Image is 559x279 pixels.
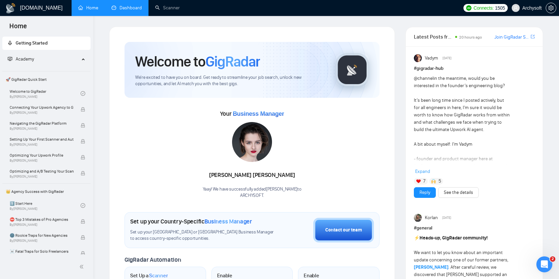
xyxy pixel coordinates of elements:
span: double-left [79,263,86,270]
span: check-circle [81,203,85,208]
span: Optimizing and A/B Testing Your Scanner for Better Results [10,168,74,175]
h1: Set up your Country-Specific [130,218,252,225]
a: setting [546,5,556,11]
span: check-circle [81,91,85,96]
img: logo [5,3,16,14]
iframe: Intercom live chat [536,256,552,272]
span: lock [81,123,85,128]
span: 5 [438,178,441,185]
span: Latest Posts from the GigRadar Community [414,33,453,41]
span: lock [81,235,85,240]
span: By [PERSON_NAME] [10,223,74,227]
span: fund-projection-screen [8,57,12,61]
h1: # general [414,224,535,232]
span: ☠️ Fatal Traps for Solo Freelancers [10,248,74,255]
span: lock [81,139,85,144]
span: Academy [16,56,34,62]
span: Getting Started [16,40,48,46]
img: 🙌 [431,179,436,184]
span: Optimizing Your Upwork Profile [10,152,74,159]
span: rocket [8,41,12,45]
span: Your [220,110,284,117]
a: Welcome to GigRadarBy[PERSON_NAME] [10,86,81,101]
strong: Heads-up, GigRadar community! [419,235,488,241]
span: Expand [415,169,430,174]
span: 2 [550,256,555,262]
span: export [531,34,535,39]
span: By [PERSON_NAME] [10,127,74,131]
span: By [PERSON_NAME] [10,239,74,243]
div: Yaay! We have successfully added [PERSON_NAME] to [203,186,302,199]
h1: Set Up a [130,272,168,279]
span: Home [4,21,32,35]
span: lock [81,107,85,112]
span: We're excited to have you on board. Get ready to streamline your job search, unlock new opportuni... [135,74,325,87]
span: GigRadar Automation [125,256,181,263]
span: setting [546,5,556,11]
span: @channel [414,75,433,81]
span: ⛔ Top 3 Mistakes of Pro Agencies [10,216,74,223]
span: 1505 [495,4,505,12]
span: [DATE] [442,55,451,61]
span: 👑 Agency Success with GigRadar [3,185,90,198]
img: 1706120425280-multi-189.jpg [232,122,272,162]
h1: # gigradar-hub [414,65,535,72]
a: [PERSON_NAME] [414,264,448,270]
span: lock [81,251,85,256]
span: Korlan [425,214,438,221]
span: Academy [8,56,34,62]
img: ❤️ [416,179,421,184]
span: 20 hours ago [459,35,482,40]
h1: Welcome to [135,53,260,70]
p: ARCHYSOFT . [203,193,302,199]
img: Korlan [414,214,422,222]
button: Contact our team [313,218,374,242]
a: searchScanner [155,5,180,11]
a: Join GigRadar Slack Community [494,34,529,41]
span: Setting Up Your First Scanner and Auto-Bidder [10,136,74,143]
a: dashboardDashboard [112,5,142,11]
a: See the details [444,189,473,196]
a: 1️⃣ Start HereBy[PERSON_NAME] [10,198,81,213]
span: Business Manager [204,218,252,225]
span: 🌚 Rookie Traps for New Agencies [10,232,74,239]
span: 🚀 GigRadar Quick Start [3,73,90,86]
span: lock [81,171,85,176]
div: Contact our team [325,226,362,234]
span: lock [81,155,85,160]
span: By [PERSON_NAME] [10,111,74,115]
span: [DATE] [442,215,451,221]
span: Business Manager [233,110,284,117]
li: Getting Started [2,37,91,50]
span: user [513,6,518,10]
span: GigRadar [205,53,260,70]
img: gigradar-logo.png [336,53,369,86]
span: By [PERSON_NAME] [10,143,74,147]
span: Connects: [473,4,493,12]
span: Set up your [GEOGRAPHIC_DATA] or [GEOGRAPHIC_DATA] Business Manager to access country-specific op... [130,229,276,242]
span: ⚡ [414,235,419,241]
button: Reply [414,187,436,198]
a: Reply [419,189,430,196]
button: See the details [438,187,479,198]
span: Vadym [425,55,438,62]
a: homeHome [78,5,98,11]
span: Connecting Your Upwork Agency to GigRadar [10,104,74,111]
a: export [531,34,535,40]
span: Scanner [149,272,168,279]
span: By [PERSON_NAME] [10,175,74,179]
img: upwork-logo.png [466,5,471,11]
span: 7 [423,178,425,185]
span: By [PERSON_NAME] [10,159,74,163]
span: Navigating the GigRadar Platform [10,120,74,127]
span: lock [81,219,85,224]
button: setting [546,3,556,13]
img: Vadym [414,54,422,62]
div: [PERSON_NAME] [PERSON_NAME] [203,170,302,181]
